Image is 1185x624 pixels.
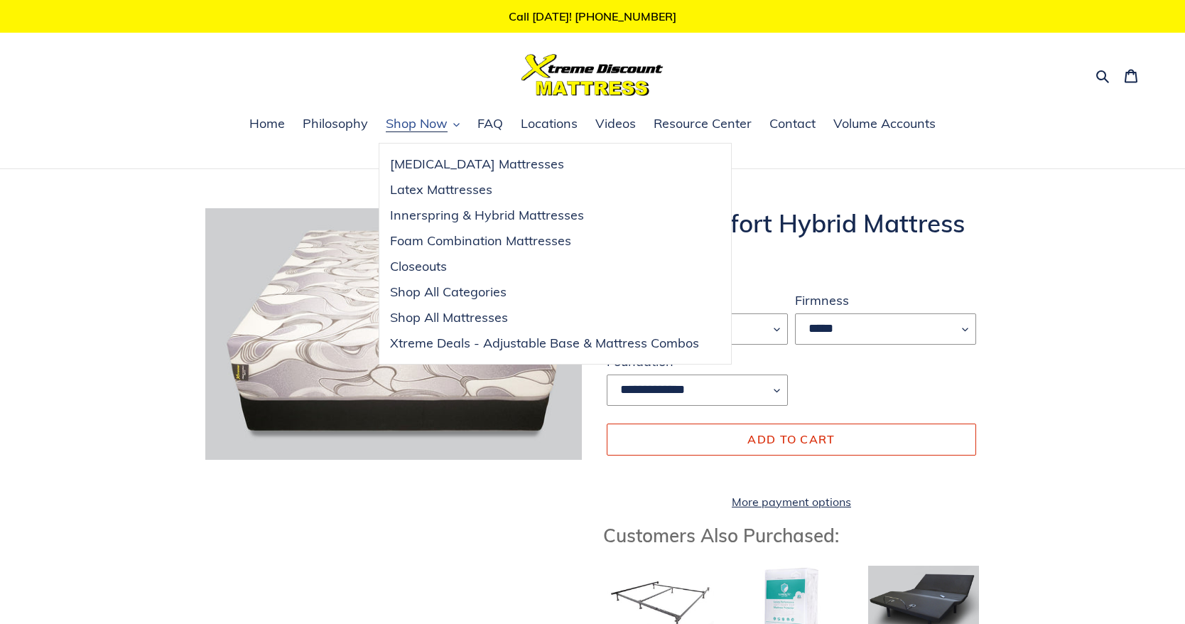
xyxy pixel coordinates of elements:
a: Innerspring & Hybrid Mattresses [379,203,710,228]
span: FAQ [477,115,503,132]
span: Resource Center [654,115,752,132]
span: Latex Mattresses [390,181,492,198]
span: Shop Now [386,115,448,132]
a: Xtreme Deals - Adjustable Base & Mattress Combos [379,330,710,356]
a: FAQ [470,114,510,135]
a: Closeouts [379,254,710,279]
a: Home [242,114,292,135]
label: Firmness [795,291,976,310]
span: Videos [595,115,636,132]
span: Foam Combination Mattresses [390,232,571,249]
img: Xtreme Discount Mattress [521,54,664,96]
a: Resource Center [646,114,759,135]
a: More payment options [607,493,976,510]
span: [MEDICAL_DATA] Mattresses [390,156,564,173]
span: Shop All Categories [390,284,507,301]
span: Innerspring & Hybrid Mattresses [390,207,584,224]
a: Contact [762,114,823,135]
span: Add to cart [747,432,835,446]
a: [MEDICAL_DATA] Mattresses [379,151,710,177]
span: Locations [521,115,578,132]
h1: Cloud Comfort Hybrid Mattress [603,208,980,238]
span: Contact [769,115,816,132]
span: Shop All Mattresses [390,309,508,326]
button: Add to cart [607,424,976,455]
a: Shop All Mattresses [379,305,710,330]
span: Volume Accounts [833,115,936,132]
a: Volume Accounts [826,114,943,135]
span: Closeouts [390,258,447,275]
a: Locations [514,114,585,135]
h3: Customers Also Purchased: [603,525,980,547]
a: Videos [588,114,643,135]
span: Philosophy [303,115,368,132]
span: Home [249,115,285,132]
a: Latex Mattresses [379,177,710,203]
a: Philosophy [296,114,375,135]
button: Shop Now [379,114,467,135]
a: Shop All Categories [379,279,710,305]
a: Foam Combination Mattresses [379,228,710,254]
span: Xtreme Deals - Adjustable Base & Mattress Combos [390,335,699,352]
